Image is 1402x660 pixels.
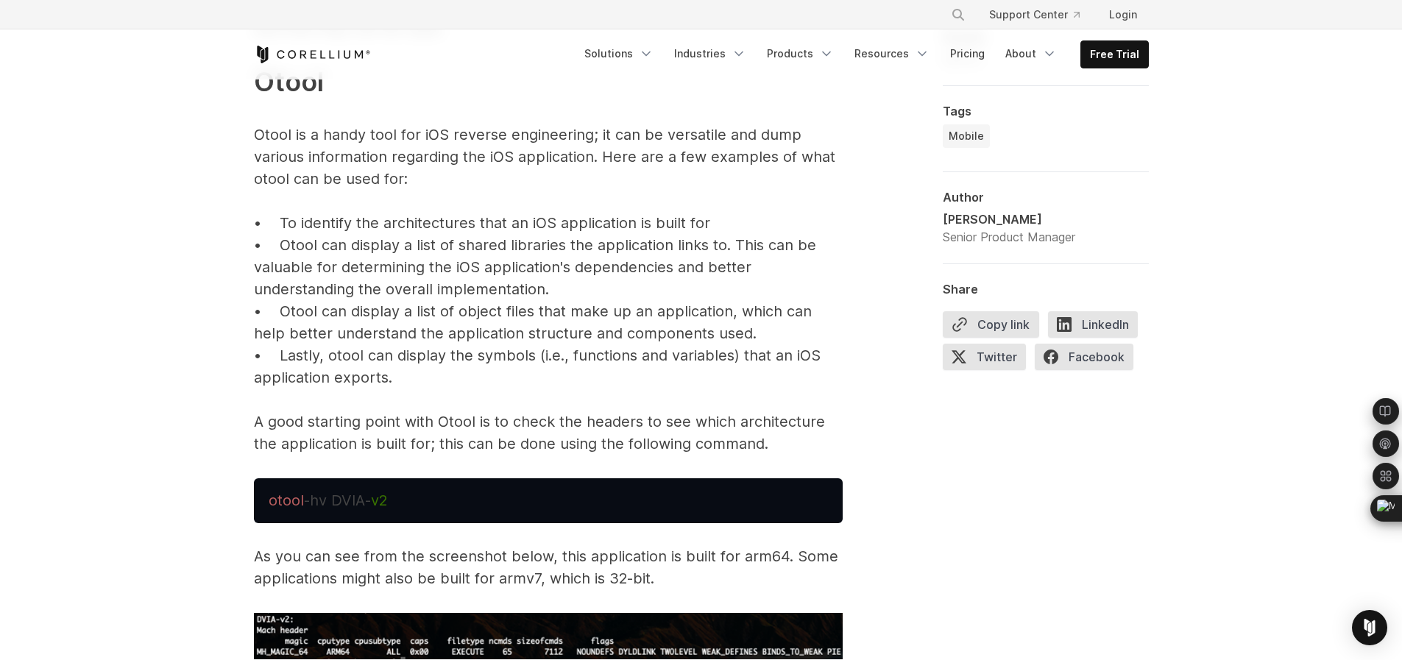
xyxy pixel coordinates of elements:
[943,124,990,148] a: Mobile
[943,210,1075,228] div: [PERSON_NAME]
[1352,610,1387,645] div: Open Intercom Messenger
[996,40,1066,67] a: About
[1035,344,1133,370] span: Facebook
[943,104,1149,118] div: Tags
[758,40,843,67] a: Products
[254,46,371,63] a: Corellium Home
[943,344,1026,370] span: Twitter
[1035,344,1142,376] a: Facebook
[943,228,1075,246] div: Senior Product Manager
[1097,1,1149,28] a: Login
[269,492,304,509] span: otool
[304,492,371,509] span: -hv DVIA-
[949,129,984,143] span: Mobile
[977,1,1091,28] a: Support Center
[576,40,662,67] a: Solutions
[941,40,994,67] a: Pricing
[943,344,1035,376] a: Twitter
[665,40,755,67] a: Industries
[943,311,1039,338] button: Copy link
[371,492,387,509] span: v2
[254,613,843,659] img: arm64 block of code
[846,40,938,67] a: Resources
[1081,41,1148,68] a: Free Trial
[943,190,1149,205] div: Author
[576,40,1149,68] div: Navigation Menu
[933,1,1149,28] div: Navigation Menu
[254,545,843,589] p: As you can see from the screenshot below, this application is built for arm64. Some applications ...
[254,65,324,98] span: Otool
[1048,311,1147,344] a: LinkedIn
[943,282,1149,297] div: Share
[1048,311,1138,338] span: LinkedIn
[945,1,971,28] button: Search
